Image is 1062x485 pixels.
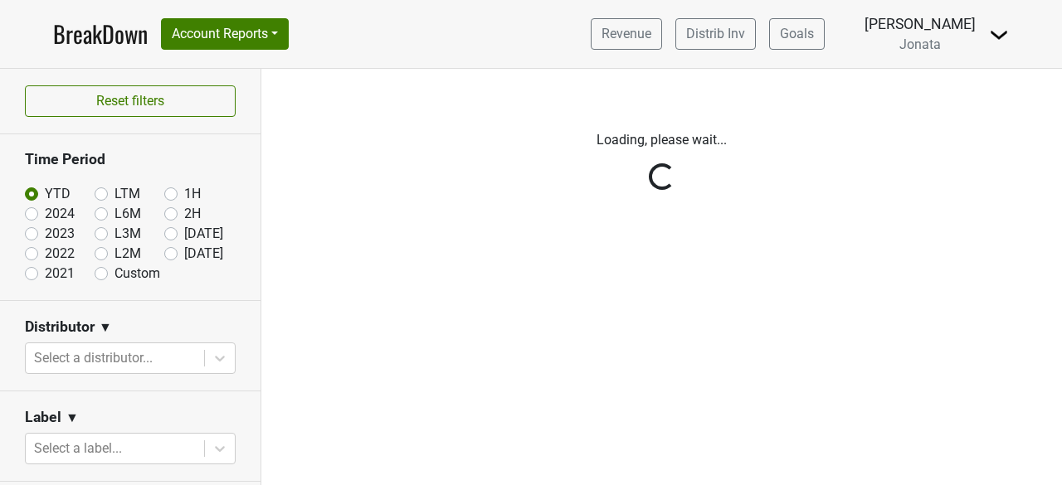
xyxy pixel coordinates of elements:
[591,18,662,50] a: Revenue
[865,13,976,35] div: [PERSON_NAME]
[989,25,1009,45] img: Dropdown Menu
[675,18,756,50] a: Distrib Inv
[769,18,825,50] a: Goals
[53,17,148,51] a: BreakDown
[161,18,289,50] button: Account Reports
[899,36,941,52] span: Jonata
[274,130,1050,150] p: Loading, please wait...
